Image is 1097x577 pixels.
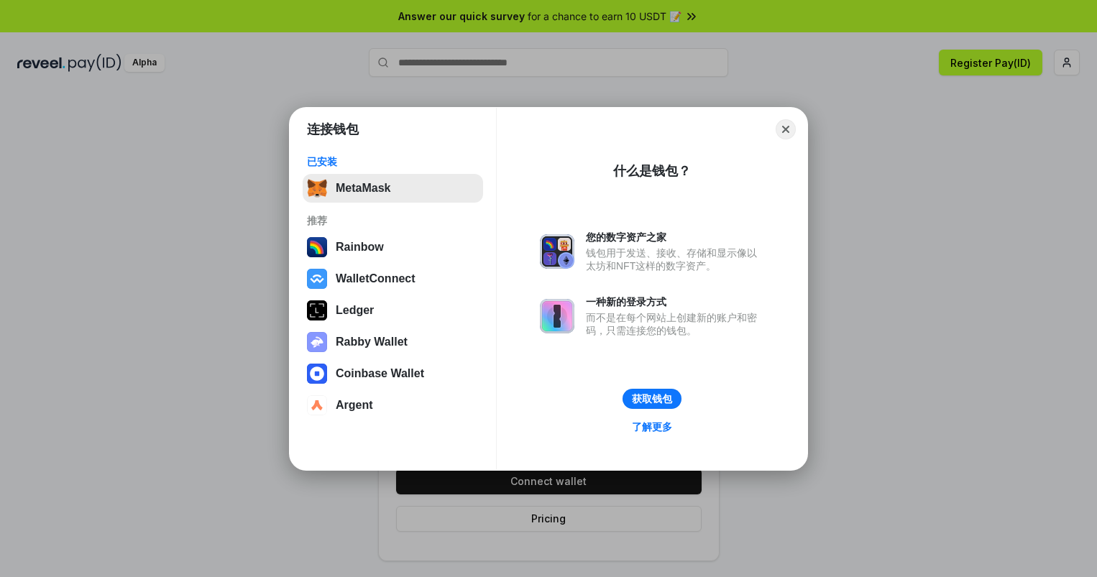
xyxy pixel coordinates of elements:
div: Argent [336,399,373,412]
img: svg+xml,%3Csvg%20width%3D%2228%22%20height%3D%2228%22%20viewBox%3D%220%200%2028%2028%22%20fill%3D... [307,395,327,415]
button: MetaMask [303,174,483,203]
button: Argent [303,391,483,420]
div: 钱包用于发送、接收、存储和显示像以太坊和NFT这样的数字资产。 [586,246,764,272]
button: Rainbow [303,233,483,262]
h1: 连接钱包 [307,121,359,138]
div: WalletConnect [336,272,416,285]
button: Close [776,119,796,139]
div: 什么是钱包？ [613,162,691,180]
button: Coinbase Wallet [303,359,483,388]
div: Rabby Wallet [336,336,408,348]
div: Rainbow [336,241,384,254]
img: svg+xml,%3Csvg%20fill%3D%22none%22%20height%3D%2233%22%20viewBox%3D%220%200%2035%2033%22%20width%... [307,178,327,198]
div: 了解更多 [632,420,672,433]
img: svg+xml,%3Csvg%20width%3D%22120%22%20height%3D%22120%22%20viewBox%3D%220%200%20120%20120%22%20fil... [307,237,327,257]
img: svg+xml,%3Csvg%20xmlns%3D%22http%3A%2F%2Fwww.w3.org%2F2000%2Fsvg%22%20fill%3D%22none%22%20viewBox... [540,234,574,269]
div: 获取钱包 [632,392,672,405]
img: svg+xml,%3Csvg%20width%3D%2228%22%20height%3D%2228%22%20viewBox%3D%220%200%2028%2028%22%20fill%3D... [307,269,327,289]
img: svg+xml,%3Csvg%20xmlns%3D%22http%3A%2F%2Fwww.w3.org%2F2000%2Fsvg%22%20width%3D%2228%22%20height%3... [307,300,327,320]
img: svg+xml,%3Csvg%20xmlns%3D%22http%3A%2F%2Fwww.w3.org%2F2000%2Fsvg%22%20fill%3D%22none%22%20viewBox... [307,332,327,352]
img: svg+xml,%3Csvg%20xmlns%3D%22http%3A%2F%2Fwww.w3.org%2F2000%2Fsvg%22%20fill%3D%22none%22%20viewBox... [540,299,574,333]
img: svg+xml,%3Csvg%20width%3D%2228%22%20height%3D%2228%22%20viewBox%3D%220%200%2028%2028%22%20fill%3D... [307,364,327,384]
button: 获取钱包 [623,389,681,409]
button: WalletConnect [303,264,483,293]
div: MetaMask [336,182,390,195]
div: 一种新的登录方式 [586,295,764,308]
div: 推荐 [307,214,479,227]
div: 而不是在每个网站上创建新的账户和密码，只需连接您的钱包。 [586,311,764,337]
a: 了解更多 [623,417,681,436]
div: Ledger [336,304,374,317]
button: Ledger [303,296,483,325]
div: 已安装 [307,155,479,168]
button: Rabby Wallet [303,328,483,356]
div: Coinbase Wallet [336,367,424,380]
div: 您的数字资产之家 [586,231,764,244]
